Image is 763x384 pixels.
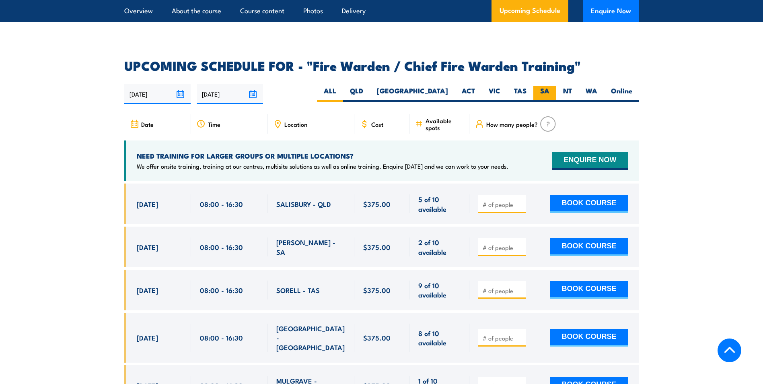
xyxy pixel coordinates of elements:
span: 5 of 10 available [418,194,461,213]
span: 9 of 10 available [418,281,461,299]
span: $375.00 [363,242,391,252]
button: BOOK COURSE [550,238,628,256]
span: [GEOGRAPHIC_DATA] - [GEOGRAPHIC_DATA] [276,324,346,352]
p: We offer onsite training, training at our centres, multisite solutions as well as online training... [137,162,508,170]
span: Available spots [426,117,464,131]
span: $375.00 [363,199,391,209]
label: NT [556,86,579,102]
span: [DATE] [137,242,158,252]
label: ALL [317,86,343,102]
span: 08:00 - 16:30 [200,333,243,342]
span: 08:00 - 16:30 [200,285,243,295]
span: Time [208,121,220,128]
label: Online [604,86,639,102]
span: SORELL - TAS [276,285,320,295]
label: SA [533,86,556,102]
input: # of people [483,200,523,209]
span: $375.00 [363,333,391,342]
span: [DATE] [137,333,158,342]
span: Location [284,121,307,128]
input: # of people [483,287,523,295]
label: QLD [343,86,370,102]
button: ENQUIRE NOW [552,152,628,170]
button: BOOK COURSE [550,329,628,347]
input: # of people [483,334,523,342]
span: SALISBURY - QLD [276,199,331,209]
span: $375.00 [363,285,391,295]
button: BOOK COURSE [550,281,628,299]
h2: UPCOMING SCHEDULE FOR - "Fire Warden / Chief Fire Warden Training" [124,60,639,71]
input: To date [197,84,263,104]
span: Date [141,121,154,128]
span: 2 of 10 available [418,237,461,256]
h4: NEED TRAINING FOR LARGER GROUPS OR MULTIPLE LOCATIONS? [137,151,508,160]
label: [GEOGRAPHIC_DATA] [370,86,455,102]
span: [DATE] [137,199,158,209]
label: ACT [455,86,482,102]
span: Cost [371,121,383,128]
input: From date [124,84,191,104]
span: How many people? [486,121,538,128]
span: 08:00 - 16:30 [200,242,243,252]
label: VIC [482,86,507,102]
input: # of people [483,244,523,252]
span: 08:00 - 16:30 [200,199,243,209]
span: [DATE] [137,285,158,295]
button: BOOK COURSE [550,195,628,213]
span: [PERSON_NAME] - SA [276,237,346,256]
label: WA [579,86,604,102]
span: 8 of 10 available [418,328,461,347]
label: TAS [507,86,533,102]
